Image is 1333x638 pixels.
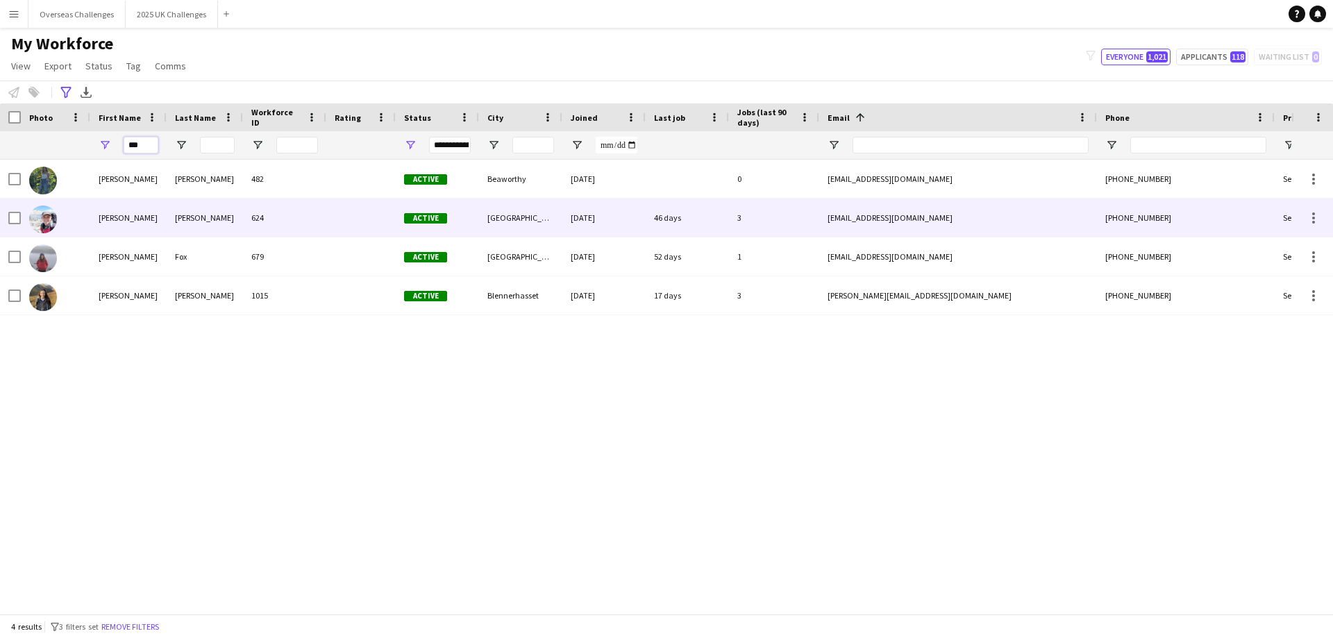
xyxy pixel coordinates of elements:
[200,137,235,153] input: Last Name Filter Input
[90,160,167,198] div: [PERSON_NAME]
[729,199,819,237] div: 3
[729,276,819,314] div: 3
[29,112,53,123] span: Photo
[1176,49,1248,65] button: Applicants118
[78,84,94,101] app-action-btn: Export XLSX
[1230,51,1246,62] span: 118
[243,199,326,237] div: 624
[819,237,1097,276] div: [EMAIL_ADDRESS][DOMAIN_NAME]
[124,137,158,153] input: First Name Filter Input
[404,139,417,151] button: Open Filter Menu
[1130,137,1266,153] input: Phone Filter Input
[90,276,167,314] div: [PERSON_NAME]
[85,60,112,72] span: Status
[251,139,264,151] button: Open Filter Menu
[479,199,562,237] div: [GEOGRAPHIC_DATA]
[819,276,1097,314] div: [PERSON_NAME][EMAIL_ADDRESS][DOMAIN_NAME]
[562,199,646,237] div: [DATE]
[175,112,216,123] span: Last Name
[28,1,126,28] button: Overseas Challenges
[479,276,562,314] div: Blennerhasset
[29,244,57,272] img: Amy Fox
[44,60,72,72] span: Export
[243,160,326,198] div: 482
[571,112,598,123] span: Joined
[251,107,301,128] span: Workforce ID
[729,237,819,276] div: 1
[487,112,503,123] span: City
[29,283,57,311] img: Amy Wright
[155,60,186,72] span: Comms
[243,237,326,276] div: 679
[571,139,583,151] button: Open Filter Menu
[167,237,243,276] div: Fox
[646,199,729,237] div: 46 days
[479,160,562,198] div: Beaworthy
[1105,139,1118,151] button: Open Filter Menu
[828,112,850,123] span: Email
[646,276,729,314] div: 17 days
[654,112,685,123] span: Last job
[562,237,646,276] div: [DATE]
[1283,139,1296,151] button: Open Filter Menu
[335,112,361,123] span: Rating
[80,57,118,75] a: Status
[404,174,447,185] span: Active
[167,160,243,198] div: [PERSON_NAME]
[90,199,167,237] div: [PERSON_NAME]
[512,137,554,153] input: City Filter Input
[11,33,113,54] span: My Workforce
[58,84,74,101] app-action-btn: Advanced filters
[29,205,57,233] img: Amy Swinney
[167,199,243,237] div: [PERSON_NAME]
[487,139,500,151] button: Open Filter Menu
[1097,160,1275,198] div: [PHONE_NUMBER]
[11,60,31,72] span: View
[729,160,819,198] div: 0
[99,112,141,123] span: First Name
[596,137,637,153] input: Joined Filter Input
[243,276,326,314] div: 1015
[276,137,318,153] input: Workforce ID Filter Input
[562,276,646,314] div: [DATE]
[6,57,36,75] a: View
[819,199,1097,237] div: [EMAIL_ADDRESS][DOMAIN_NAME]
[126,1,218,28] button: 2025 UK Challenges
[99,619,162,635] button: Remove filters
[404,291,447,301] span: Active
[99,139,111,151] button: Open Filter Menu
[29,167,57,194] img: Amy Clark
[479,237,562,276] div: [GEOGRAPHIC_DATA]
[404,213,447,224] span: Active
[853,137,1089,153] input: Email Filter Input
[149,57,192,75] a: Comms
[1097,199,1275,237] div: [PHONE_NUMBER]
[1097,276,1275,314] div: [PHONE_NUMBER]
[828,139,840,151] button: Open Filter Menu
[1146,51,1168,62] span: 1,021
[646,237,729,276] div: 52 days
[126,60,141,72] span: Tag
[404,112,431,123] span: Status
[175,139,187,151] button: Open Filter Menu
[1101,49,1171,65] button: Everyone1,021
[404,252,447,262] span: Active
[59,621,99,632] span: 3 filters set
[167,276,243,314] div: [PERSON_NAME]
[1097,237,1275,276] div: [PHONE_NUMBER]
[562,160,646,198] div: [DATE]
[121,57,146,75] a: Tag
[1105,112,1130,123] span: Phone
[1283,112,1311,123] span: Profile
[737,107,794,128] span: Jobs (last 90 days)
[90,237,167,276] div: [PERSON_NAME]
[819,160,1097,198] div: [EMAIL_ADDRESS][DOMAIN_NAME]
[39,57,77,75] a: Export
